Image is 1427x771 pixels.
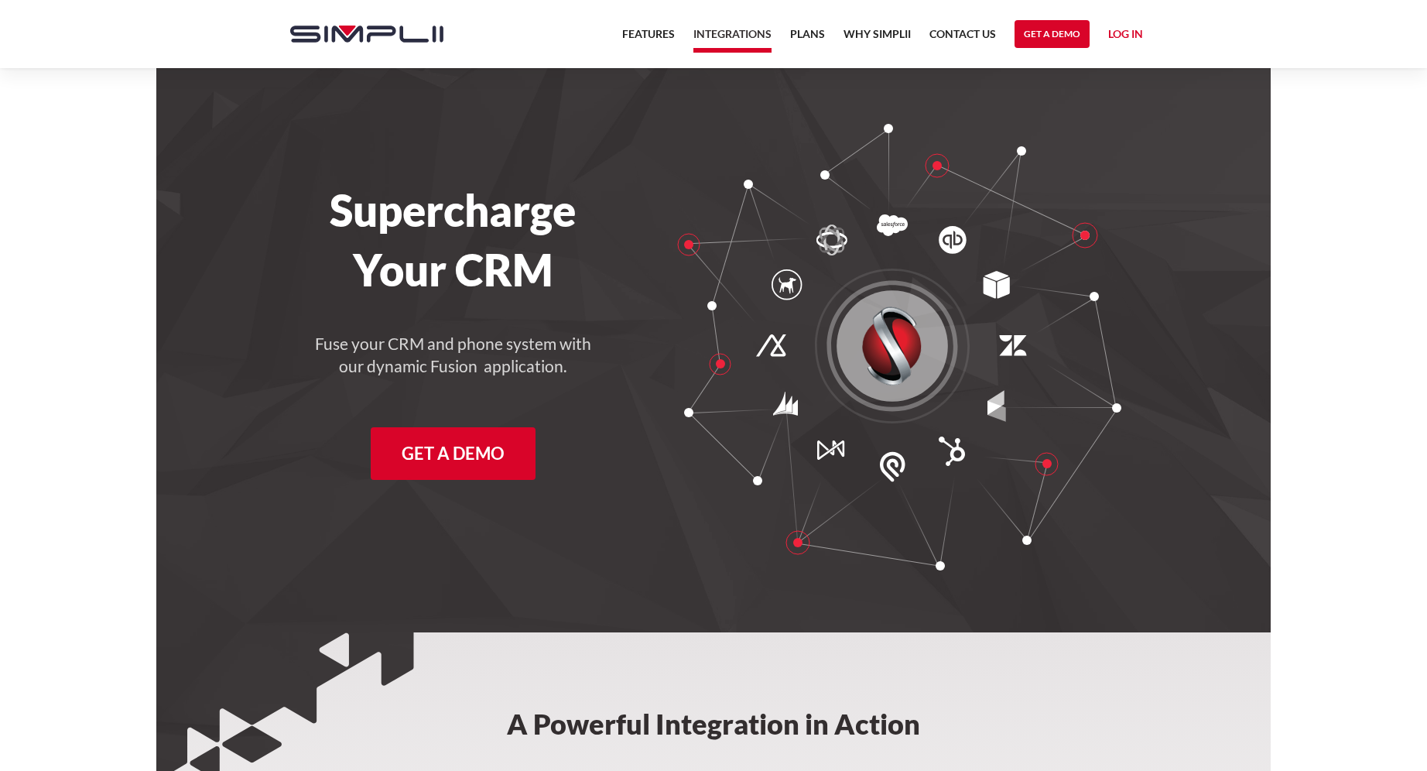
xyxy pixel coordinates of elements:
img: Simplii [290,26,443,43]
a: Plans [790,25,825,53]
a: Contact US [929,25,996,53]
h1: Supercharge [275,184,631,236]
h2: A Powerful Integration in Action [472,632,955,761]
a: Why Simplii [844,25,911,53]
a: Get a Demo [371,427,536,480]
a: Get a Demo [1015,20,1090,48]
a: Features [622,25,675,53]
a: Integrations [693,25,772,53]
h1: Your CRM [275,244,631,296]
a: Log in [1108,25,1143,48]
h4: Fuse your CRM and phone system with our dynamic Fusion application. [313,333,592,378]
